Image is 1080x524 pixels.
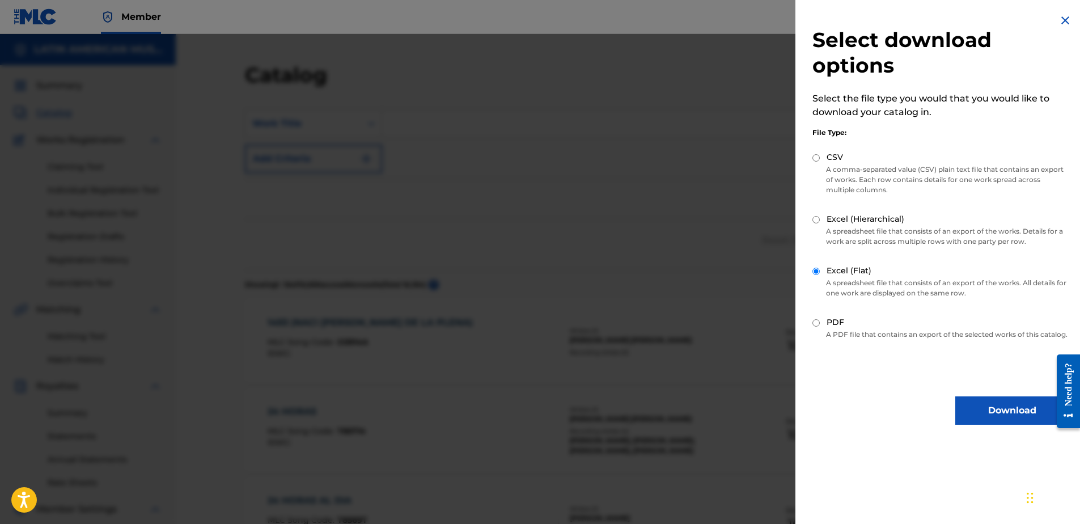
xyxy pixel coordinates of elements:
[812,226,1069,247] p: A spreadsheet file that consists of an export of the works. Details for a work are split across m...
[955,396,1069,425] button: Download
[121,10,161,23] span: Member
[827,151,843,163] label: CSV
[812,128,1069,138] div: File Type:
[827,316,844,328] label: PDF
[827,265,871,277] label: Excel (Flat)
[812,329,1069,340] p: A PDF file that contains an export of the selected works of this catalog.
[812,27,1069,78] h2: Select download options
[827,213,904,225] label: Excel (Hierarchical)
[1023,470,1080,524] iframe: Chat Widget
[101,10,115,24] img: Top Rightsholder
[812,92,1069,119] p: Select the file type you would that you would like to download your catalog in.
[812,278,1069,298] p: A spreadsheet file that consists of an export of the works. All details for one work are displaye...
[812,164,1069,195] p: A comma-separated value (CSV) plain text file that contains an export of works. Each row contains...
[14,9,57,25] img: MLC Logo
[1027,481,1034,515] div: Drag
[1048,346,1080,437] iframe: Resource Center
